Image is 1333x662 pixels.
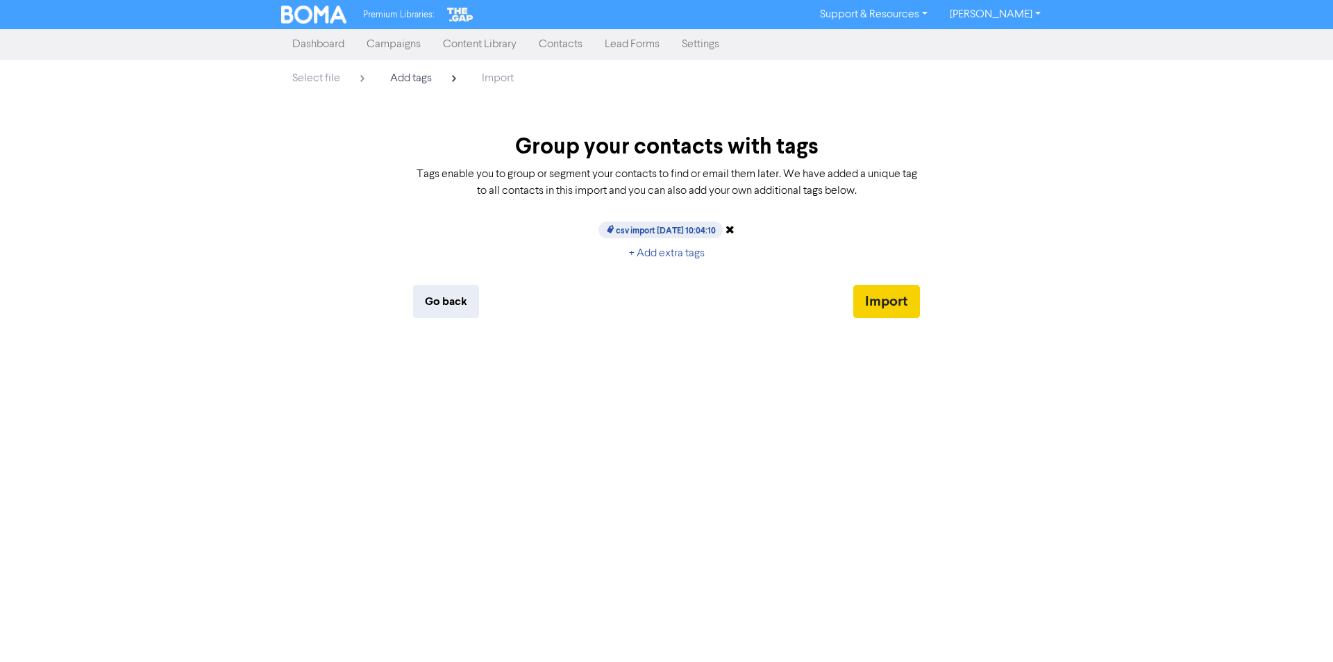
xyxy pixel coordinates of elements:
a: Content Library [432,31,528,58]
img: The Gap [445,6,476,24]
a: Dashboard [281,31,355,58]
button: + Add extra tags [617,239,716,268]
a: Campaigns [355,31,432,58]
p: Tags enable you to group or segment your contacts to find or email them later. We have added a un... [413,166,920,199]
button: Import [853,285,920,318]
span: csv import [DATE] 10:04:10 [598,222,723,238]
a: Contacts [528,31,594,58]
img: BOMA Logo [281,6,346,24]
h2: Group your contacts with tags [413,133,920,160]
a: Support & Resources [809,3,939,26]
a: Import [471,65,525,92]
a: Add tags [379,65,471,94]
a: Settings [671,31,730,58]
a: [PERSON_NAME] [939,3,1052,26]
button: Go back [413,285,479,318]
span: Select file [292,73,340,84]
span: Import [482,73,514,84]
i: Remove auto tag [726,224,735,235]
span: Add tags [390,73,432,84]
a: Lead Forms [594,31,671,58]
a: Select file [281,65,379,94]
span: Premium Libraries: [363,10,434,19]
iframe: Chat Widget [1264,595,1333,662]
